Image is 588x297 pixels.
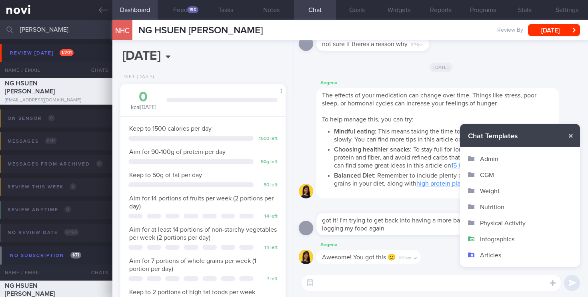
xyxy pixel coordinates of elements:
div: [EMAIL_ADDRESS][DOMAIN_NAME] [5,97,108,103]
div: Angena [316,240,445,250]
button: Weight [460,183,580,199]
span: 0 [70,183,76,190]
a: 15 High Protein Snacks [451,162,514,169]
span: not sure if theres a reason why [322,41,408,47]
div: Messages from Archived [6,159,105,170]
strong: Balanced Diet [334,172,374,179]
span: Keep to 50g of fat per day [129,172,202,178]
div: No subscription [8,250,83,261]
div: 196 [187,6,198,13]
button: CGM [460,167,580,183]
span: The effects of your medication can change over time. Things like stress, poor sleep, or hormonal ... [322,92,536,107]
span: 0 / 41 [45,137,57,144]
span: Aim for 7 portions of whole grains per week (1 portion per day) [129,258,256,272]
span: NG HSUEN [PERSON_NAME] [138,26,263,35]
span: Aim for at least 14 portions of non-starchy vegetables per week (2 portions per day) [129,226,277,241]
button: Infographics [460,231,580,247]
div: 7 left [258,276,278,282]
div: Diet (Daily) [120,74,154,80]
span: NG HSUEN [PERSON_NAME] [5,80,55,95]
span: 0 [64,206,71,213]
div: On sensor [6,113,57,124]
span: Keep to 1500 calories per day [129,125,212,132]
li: : To stay full for longer, aim for snacks high in protein and fiber, and avoid refined carbs that... [334,143,554,170]
div: Chats [80,265,112,281]
span: 0 [48,115,55,121]
div: Chats [80,62,112,78]
div: Review [DATE] [8,48,76,59]
span: Keep to 2 portions of high fat foods per week [129,289,255,295]
span: got it! I'm trying to get back into having a more balanced diet now! will start logging my food a... [322,217,531,232]
button: [DATE] [528,24,580,36]
button: Physical Activity [460,215,580,231]
div: Review this week [6,182,78,192]
div: 1500 left [258,136,278,142]
span: Aim for 14 portions of fruits per week (2 portions per day) [129,195,274,210]
span: 9:34pm [411,40,424,48]
span: 0 [96,160,103,167]
button: Articles [460,247,580,263]
span: [DATE] [430,63,452,72]
div: Review anytime [6,204,73,215]
a: high protein plant foods [416,180,483,187]
div: No review date [6,227,81,238]
div: Messages [6,136,59,147]
div: 14 left [258,214,278,220]
div: 90 g left [258,159,278,165]
strong: Mindful eating [334,128,375,135]
span: Chat Templates [468,132,518,141]
span: 1 / 201 [60,49,74,56]
button: Admin [460,151,580,167]
div: Angena [316,78,583,88]
span: Awesome! You got this 🙂 [322,254,396,261]
li: : Remember to include plenty of fruits, vegetables, and whole grains in your diet, along with . [334,170,554,188]
li: : This means taking the time to savor your food and eating slowly. You can find more tips in this... [334,125,554,143]
span: Review By [497,27,523,34]
button: Nutrition [460,199,580,215]
span: NG HSUEN [PERSON_NAME] [5,283,55,297]
span: To help manage this, you can try: [322,116,414,123]
div: kcal [DATE] [128,90,158,111]
span: 1 / 71 [70,252,81,259]
span: 0 / 164 [64,229,79,236]
div: 14 left [258,245,278,251]
span: 11:19pm [399,253,411,261]
div: 50 left [258,182,278,188]
div: 0 [128,90,158,104]
span: Aim for 90-100g of protein per day [129,149,226,155]
div: NHC [110,15,134,46]
strong: Choosing healthier snacks [334,146,410,153]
